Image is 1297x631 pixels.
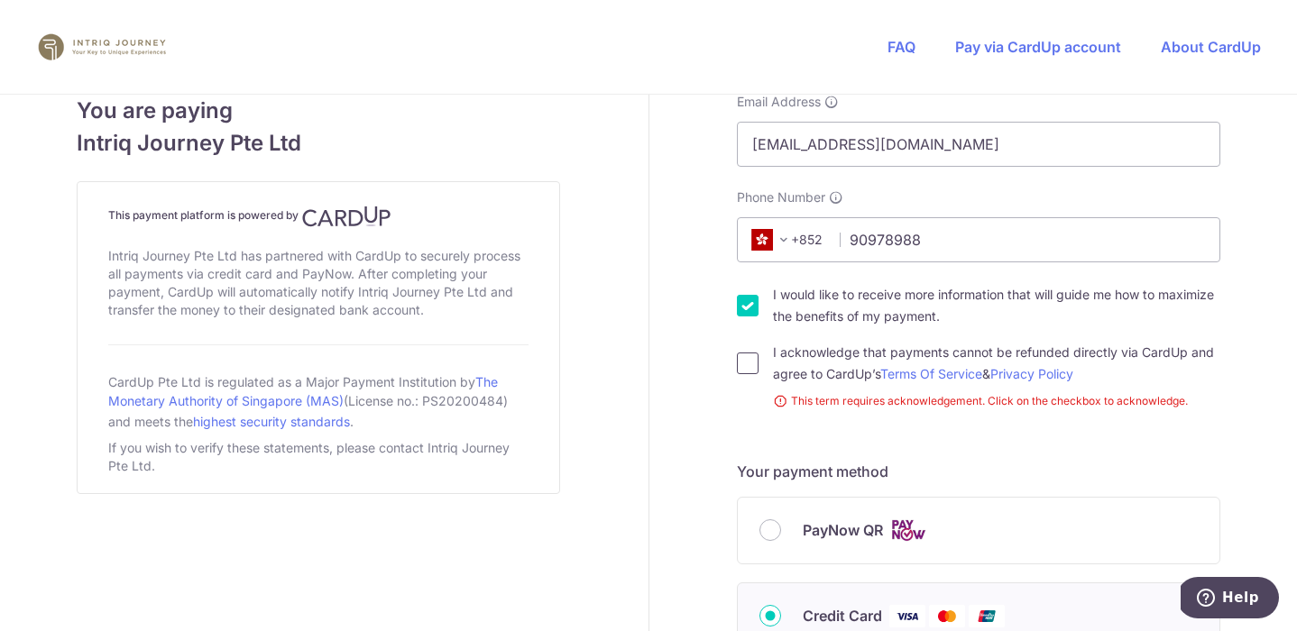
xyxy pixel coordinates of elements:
[108,367,529,435] div: CardUp Pte Ltd is regulated as a Major Payment Institution by (License no.: PS20200484) and meets...
[193,414,350,429] a: highest security standards
[302,206,391,227] img: CardUp
[737,93,821,111] span: Email Address
[77,127,560,160] span: Intriq Journey Pte Ltd
[1181,577,1279,622] iframe: Opens a widget where you can find more information
[751,229,795,251] span: +852
[737,122,1220,167] input: Email address
[803,519,883,541] span: PayNow QR
[890,519,926,542] img: Cards logo
[1161,38,1261,56] a: About CardUp
[108,243,529,323] div: Intriq Journey Pte Ltd has partnered with CardUp to securely process all payments via credit card...
[929,605,965,627] img: Mastercard
[108,435,529,479] div: If you wish to verify these statements, please contact Intriq Journey Pte Ltd.
[773,284,1220,327] label: I would like to receive more information that will guide me how to maximize the benefits of my pa...
[889,605,925,627] img: Visa
[880,366,982,381] a: Terms Of Service
[759,605,1198,627] div: Credit Card Visa Mastercard Union Pay
[969,605,1005,627] img: Union Pay
[955,38,1121,56] a: Pay via CardUp account
[746,229,827,251] span: +852
[108,206,529,227] h4: This payment platform is powered by
[77,95,560,127] span: You are paying
[759,519,1198,542] div: PayNow QR Cards logo
[773,342,1220,385] label: I acknowledge that payments cannot be refunded directly via CardUp and agree to CardUp’s &
[803,605,882,626] span: Credit Card
[888,38,915,56] a: FAQ
[737,461,1220,482] h5: Your payment method
[737,188,825,206] span: Phone Number
[990,366,1073,381] a: Privacy Policy
[773,392,1220,410] small: This term requires acknowledgement. Click on the checkbox to acknowledge.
